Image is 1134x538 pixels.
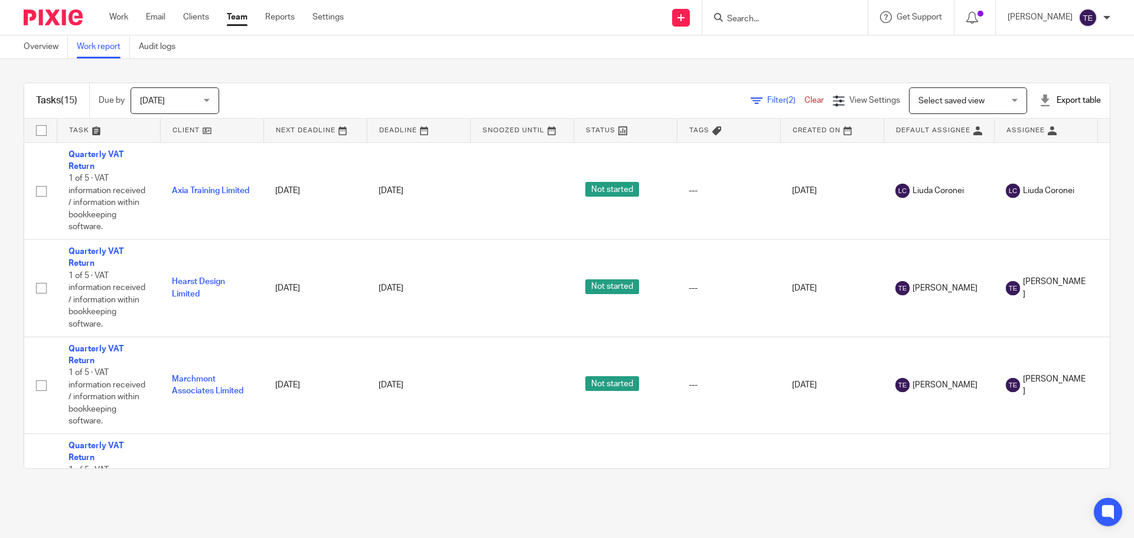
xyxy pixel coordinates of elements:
[69,174,145,231] span: 1 of 5 · VAT information received / information within bookkeeping software.
[109,11,128,23] a: Work
[585,376,639,391] span: Not started
[689,127,709,133] span: Tags
[263,240,367,337] td: [DATE]
[689,185,768,197] div: ---
[726,14,832,25] input: Search
[689,379,768,391] div: ---
[897,13,942,21] span: Get Support
[139,35,184,58] a: Audit logs
[172,375,243,395] a: Marchmont Associates Limited
[172,187,249,195] a: Axia Training Limited
[77,35,130,58] a: Work report
[69,442,124,462] a: Quarterly VAT Return
[146,11,165,23] a: Email
[913,379,977,391] span: [PERSON_NAME]
[1023,185,1074,197] span: Liuda Coronei
[913,282,977,294] span: [PERSON_NAME]
[895,378,910,392] img: svg%3E
[61,96,77,105] span: (15)
[69,272,145,328] span: 1 of 5 · VAT information received / information within bookkeeping software.
[379,282,458,294] div: [DATE]
[767,96,804,105] span: Filter
[24,9,83,25] img: Pixie
[263,434,367,532] td: [DATE]
[1006,184,1020,198] img: svg%3E
[780,434,884,532] td: [DATE]
[69,466,145,523] span: 1 of 5 · VAT information received / information within bookkeeping software.
[36,94,77,107] h1: Tasks
[804,96,824,105] a: Clear
[895,184,910,198] img: svg%3E
[1008,11,1073,23] p: [PERSON_NAME]
[895,281,910,295] img: svg%3E
[69,345,124,365] a: Quarterly VAT Return
[585,279,639,294] span: Not started
[172,278,225,298] a: Hearst Design Limited
[379,379,458,391] div: [DATE]
[24,35,68,58] a: Overview
[1039,94,1101,106] div: Export table
[849,96,900,105] span: View Settings
[263,337,367,434] td: [DATE]
[1023,276,1086,300] span: [PERSON_NAME]
[780,142,884,240] td: [DATE]
[69,151,124,171] a: Quarterly VAT Return
[913,185,964,197] span: Liuda Coronei
[1078,8,1097,27] img: svg%3E
[265,11,295,23] a: Reports
[183,11,209,23] a: Clients
[69,247,124,268] a: Quarterly VAT Return
[379,185,458,197] div: [DATE]
[689,282,768,294] div: ---
[99,94,125,106] p: Due by
[140,97,165,105] span: [DATE]
[227,11,247,23] a: Team
[918,97,985,105] span: Select saved view
[780,240,884,337] td: [DATE]
[786,96,796,105] span: (2)
[69,369,145,425] span: 1 of 5 · VAT information received / information within bookkeeping software.
[1006,378,1020,392] img: svg%3E
[585,182,639,197] span: Not started
[1023,373,1086,397] span: [PERSON_NAME]
[1006,281,1020,295] img: svg%3E
[780,337,884,434] td: [DATE]
[312,11,344,23] a: Settings
[263,142,367,240] td: [DATE]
